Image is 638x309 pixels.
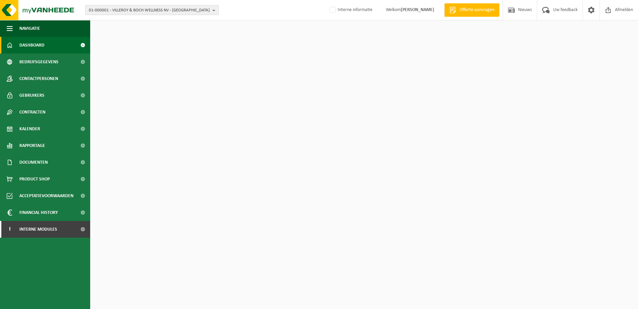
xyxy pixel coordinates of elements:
[19,104,45,121] span: Contracten
[89,5,210,15] span: 01-000001 - VILLEROY & BOCH WELLNESS NV - [GEOGRAPHIC_DATA]
[19,87,44,104] span: Gebruikers
[19,204,58,221] span: Financial History
[19,54,58,70] span: Bedrijfsgegevens
[19,37,44,54] span: Dashboard
[401,7,434,12] strong: [PERSON_NAME]
[328,5,372,15] label: Interne informatie
[19,20,40,37] span: Navigatie
[444,3,499,17] a: Offerte aanvragen
[19,121,40,137] span: Kalender
[7,221,13,238] span: I
[458,7,496,13] span: Offerte aanvragen
[19,171,50,187] span: Product Shop
[19,154,48,171] span: Documenten
[85,5,219,15] button: 01-000001 - VILLEROY & BOCH WELLNESS NV - [GEOGRAPHIC_DATA]
[19,187,73,204] span: Acceptatievoorwaarden
[19,137,45,154] span: Rapportage
[19,221,57,238] span: Interne modules
[19,70,58,87] span: Contactpersonen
